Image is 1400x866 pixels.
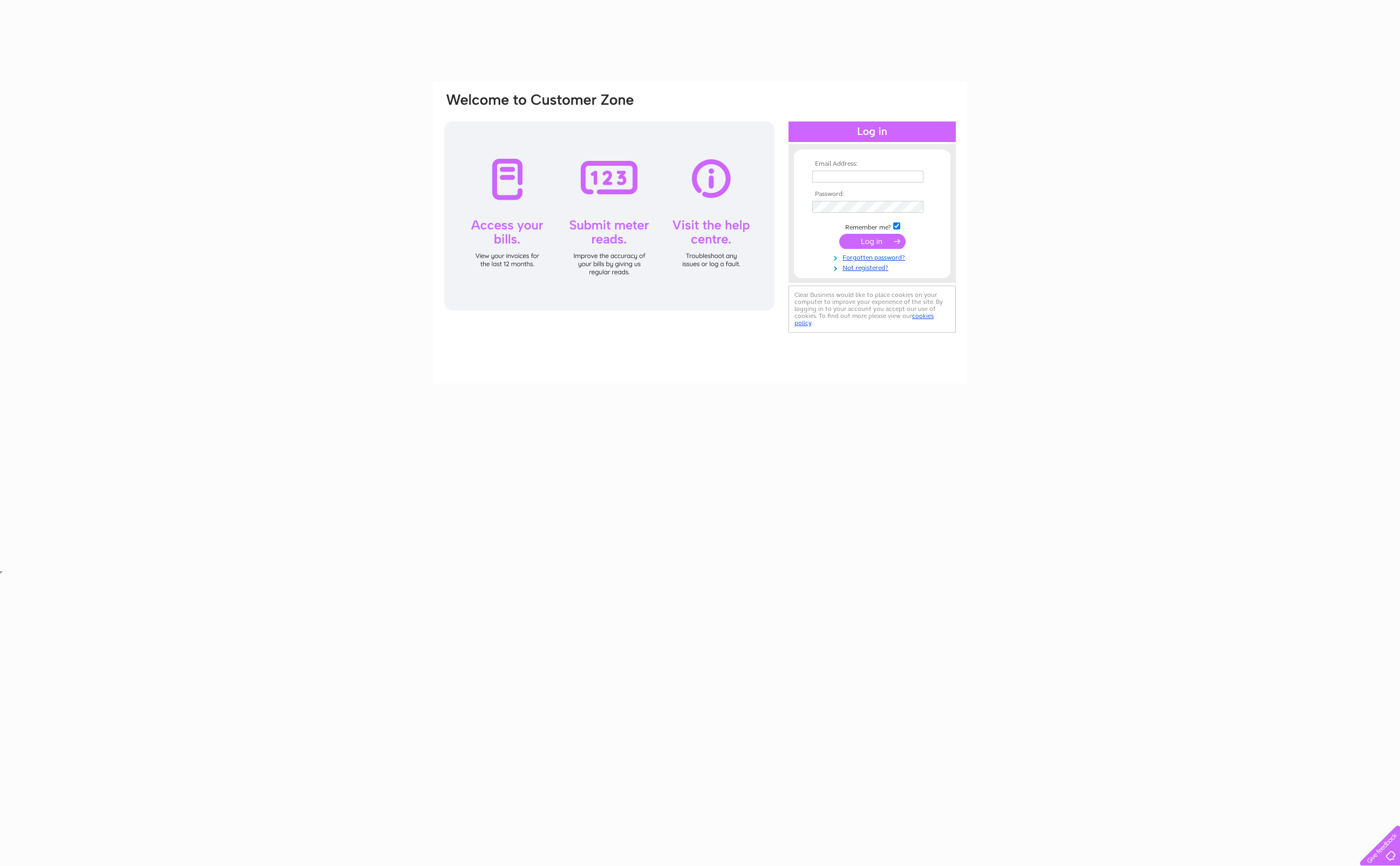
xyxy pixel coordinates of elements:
th: Email Address: [810,160,935,168]
a: Forgotten password? [812,252,935,262]
a: Not registered? [812,262,935,272]
td: Remember me? [810,221,935,232]
div: Clear Business would like to place cookies on your computer to improve your experience of the sit... [789,286,956,333]
input: Submit [839,234,906,249]
a: cookies policy [794,312,934,327]
th: Password: [810,191,935,198]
